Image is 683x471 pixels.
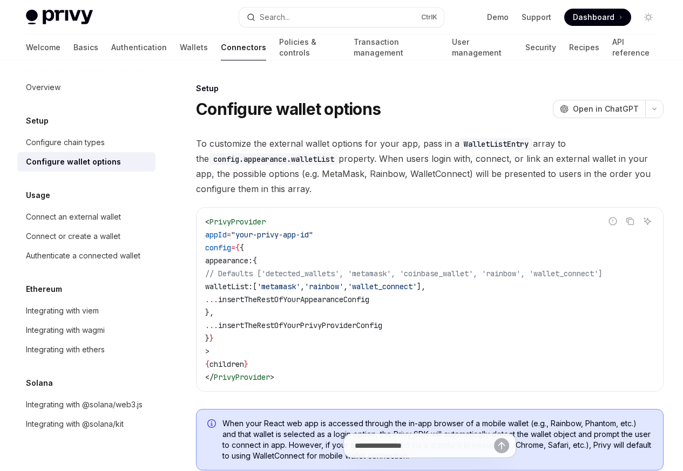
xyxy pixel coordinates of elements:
a: Integrating with @solana/kit [17,414,155,434]
span: < [205,217,209,227]
div: Integrating with viem [26,304,99,317]
span: PrivyProvider [214,372,270,382]
span: Dashboard [573,12,614,23]
a: Authenticate a connected wallet [17,246,155,265]
span: 'metamask' [257,282,300,291]
span: } [244,359,248,369]
span: ... [205,320,218,330]
button: Open in ChatGPT [553,100,645,118]
span: Open in ChatGPT [573,104,639,114]
button: Report incorrect code [606,214,620,228]
button: Send message [494,438,509,453]
a: Policies & controls [279,35,341,60]
span: { [240,243,244,252]
span: "your-privy-app-id" [231,230,313,240]
a: Connect an external wallet [17,207,155,227]
span: appId [205,230,227,240]
span: Ctrl K [421,13,437,22]
div: Integrating with @solana/web3.js [26,398,143,411]
span: } [205,333,209,343]
input: Ask a question... [355,434,494,458]
span: To customize the external wallet options for your app, pass in a array to the property. When user... [196,136,664,196]
div: Integrating with @solana/kit [26,418,124,431]
button: Toggle dark mode [640,9,657,26]
div: Integrating with ethers [26,343,105,356]
span: config [205,243,231,252]
div: Connect an external wallet [26,210,121,223]
button: Ask AI [640,214,654,228]
a: Integrating with @solana/web3.js [17,395,155,414]
a: Transaction management [354,35,439,60]
span: > [205,346,209,356]
div: Integrating with wagmi [26,324,105,337]
span: [ [253,282,257,291]
a: Wallets [180,35,208,60]
div: Connect or create a wallet [26,230,120,243]
h5: Ethereum [26,283,62,296]
button: Copy the contents from the code block [623,214,637,228]
div: Setup [196,83,664,94]
span: </ [205,372,214,382]
a: Welcome [26,35,60,60]
span: ... [205,295,218,304]
div: Configure wallet options [26,155,121,168]
code: WalletListEntry [459,138,533,150]
span: { [235,243,240,252]
button: Open search [239,8,444,27]
a: Connectors [221,35,266,60]
a: API reference [612,35,657,60]
span: // Defaults ['detected_wallets', 'metamask', 'coinbase_wallet', 'rainbow', 'wallet_connect'] [205,269,603,278]
h5: Solana [26,377,53,390]
span: children [209,359,244,369]
h5: Setup [26,114,49,127]
a: Connect or create a wallet [17,227,155,246]
a: Authentication [111,35,167,60]
a: Security [525,35,556,60]
span: { [253,256,257,265]
span: = [227,230,231,240]
span: PrivyProvider [209,217,266,227]
span: walletList: [205,282,253,291]
div: Search... [260,11,290,24]
a: Configure wallet options [17,152,155,172]
span: , [343,282,348,291]
div: Authenticate a connected wallet [26,249,140,262]
a: Demo [487,12,509,23]
span: = [231,243,235,252]
span: When your React web app is accessed through the in-app browser of a mobile wallet (e.g., Rainbow,... [222,418,652,461]
span: { [205,359,209,369]
a: Support [522,12,551,23]
a: Integrating with wagmi [17,320,155,340]
div: Configure chain types [26,136,105,149]
h1: Configure wallet options [196,99,381,119]
span: , [300,282,305,291]
span: insertTheRestOfYourPrivyProviderConfig [218,320,382,330]
span: }, [205,308,214,317]
a: Integrating with viem [17,301,155,320]
span: 'rainbow' [305,282,343,291]
h5: Usage [26,189,50,202]
span: 'wallet_connect' [348,282,417,291]
a: Dashboard [564,9,631,26]
span: > [270,372,274,382]
a: Integrating with ethers [17,340,155,359]
div: Overview [26,81,60,94]
img: light logo [26,10,93,25]
a: User management [452,35,512,60]
span: insertTheRestOfYourAppearanceConfig [218,295,369,304]
span: } [209,333,214,343]
span: appearance: [205,256,253,265]
a: Recipes [569,35,599,60]
a: Basics [73,35,98,60]
a: Configure chain types [17,133,155,152]
svg: Info [207,419,218,430]
span: ], [417,282,425,291]
code: config.appearance.walletList [209,153,339,165]
a: Overview [17,78,155,97]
